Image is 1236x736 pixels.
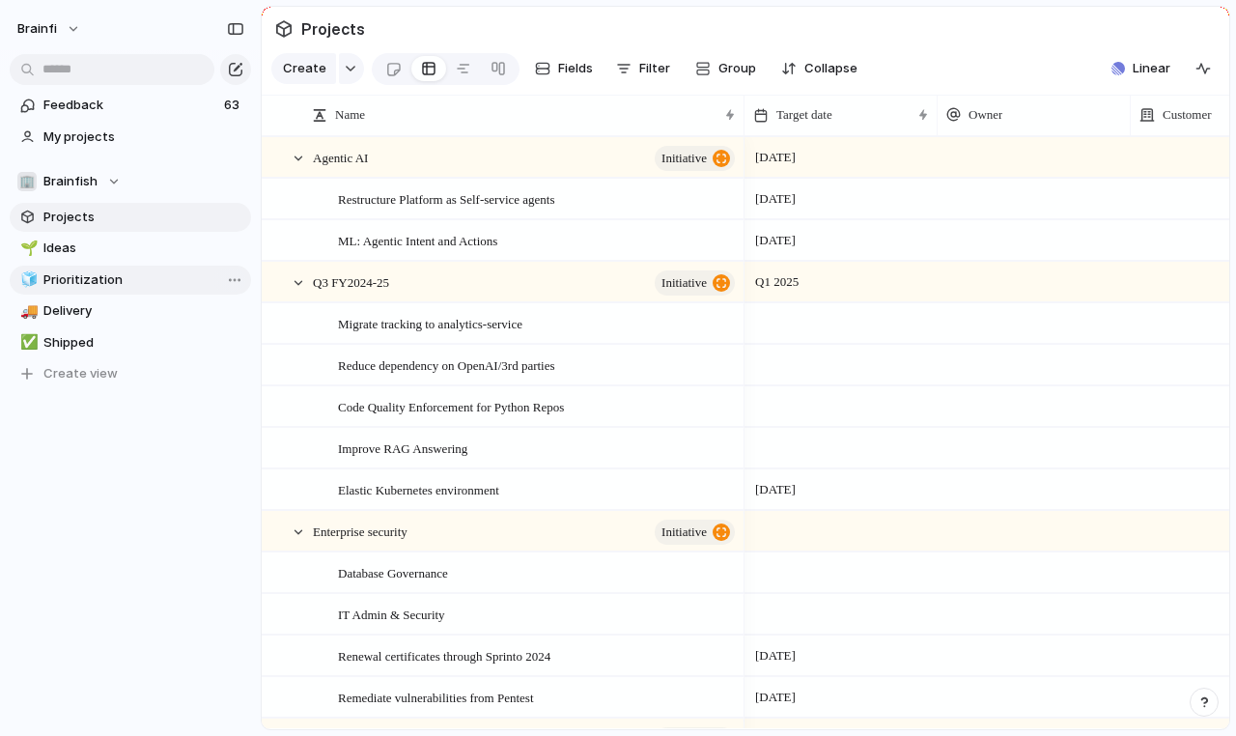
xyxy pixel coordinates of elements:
[338,644,550,666] span: Renewal certificates through Sprinto 2024
[43,127,244,147] span: My projects
[661,519,707,546] span: initiative
[17,301,37,321] button: 🚚
[43,239,244,258] span: Ideas
[17,172,37,191] div: 🏢
[338,437,467,459] span: Improve RAG Answering
[20,300,34,323] div: 🚚
[750,146,801,169] span: [DATE]
[10,328,251,357] a: ✅Shipped
[10,297,251,326] a: 🚚Delivery
[338,561,448,583] span: Database Governance
[17,19,57,39] span: brainfi
[10,123,251,152] a: My projects
[718,59,756,78] span: Group
[750,229,801,252] span: [DATE]
[655,270,735,296] button: initiative
[224,96,243,115] span: 63
[313,270,389,293] span: Q3 FY2024-25
[969,105,1002,125] span: Owner
[750,270,803,294] span: Q1 2025
[776,105,832,125] span: Target date
[43,172,98,191] span: Brainfish
[338,229,497,251] span: ML: Agentic Intent and Actions
[338,686,534,708] span: Remediate vulnerabilities from Pentest
[10,266,251,295] a: 🧊Prioritization
[17,333,37,353] button: ✅
[283,59,326,78] span: Create
[655,520,735,545] button: initiative
[313,520,407,542] span: Enterprise security
[661,269,707,297] span: initiative
[43,270,244,290] span: Prioritization
[43,364,118,383] span: Create view
[10,91,251,120] a: Feedback63
[338,354,555,376] span: Reduce dependency on OpenAI/3rd parties
[773,53,865,84] button: Collapse
[17,270,37,290] button: 🧊
[1104,54,1178,83] button: Linear
[9,14,91,44] button: brainfi
[527,53,601,84] button: Fields
[661,145,707,172] span: initiative
[43,208,244,227] span: Projects
[20,331,34,354] div: ✅
[750,686,801,709] span: [DATE]
[10,167,251,196] button: 🏢Brainfish
[43,96,218,115] span: Feedback
[338,395,564,417] span: Code Quality Enforcement for Python Repos
[10,359,251,388] button: Create view
[297,12,369,46] span: Projects
[338,603,445,625] span: IT Admin & Security
[43,301,244,321] span: Delivery
[10,234,251,263] a: 🌱Ideas
[558,59,593,78] span: Fields
[750,644,801,667] span: [DATE]
[17,239,37,258] button: 🌱
[313,146,368,168] span: Agentic AI
[608,53,678,84] button: Filter
[750,478,801,501] span: [DATE]
[271,53,336,84] button: Create
[655,146,735,171] button: initiative
[338,312,522,334] span: Migrate tracking to analytics-service
[20,238,34,260] div: 🌱
[686,53,766,84] button: Group
[43,333,244,353] span: Shipped
[10,203,251,232] a: Projects
[1133,59,1170,78] span: Linear
[338,478,499,500] span: Elastic Kubernetes environment
[335,105,365,125] span: Name
[804,59,857,78] span: Collapse
[639,59,670,78] span: Filter
[750,187,801,211] span: [DATE]
[1163,105,1212,125] span: Customer
[20,269,34,291] div: 🧊
[338,187,555,210] span: Restructure Platform as Self-service agents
